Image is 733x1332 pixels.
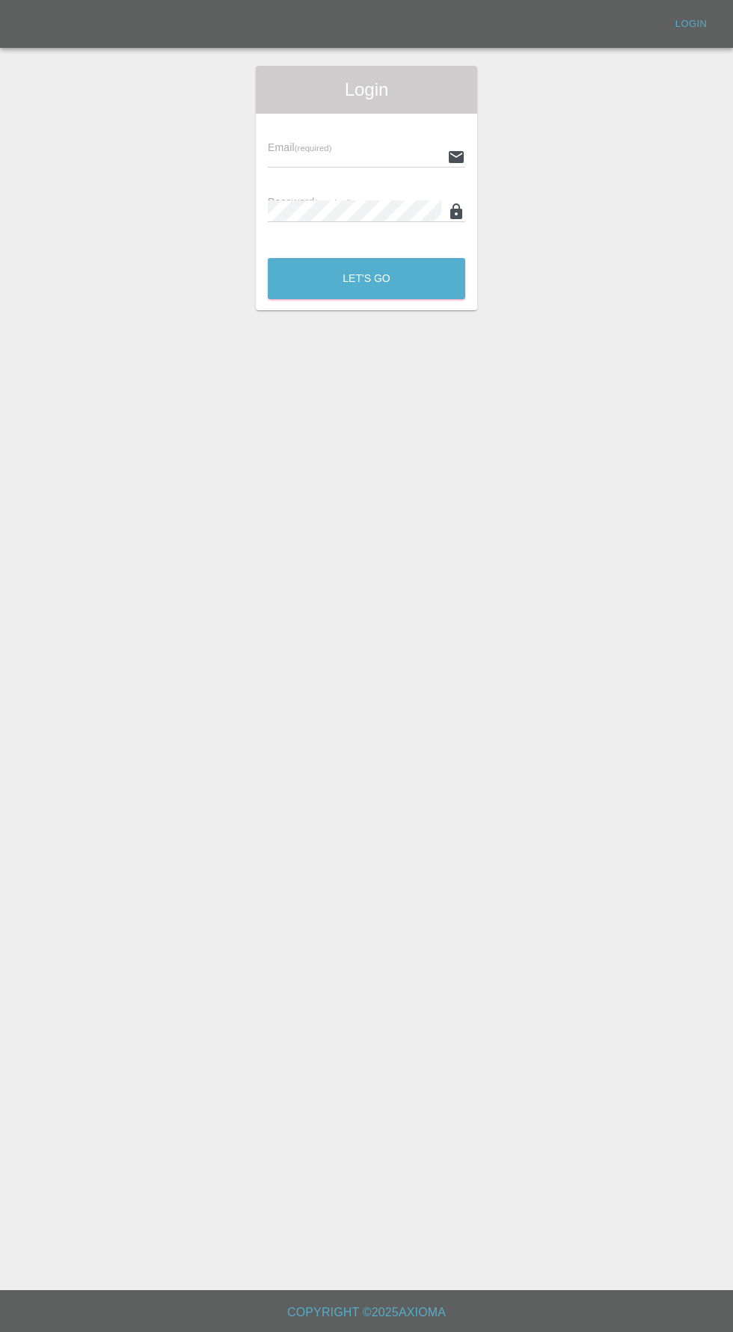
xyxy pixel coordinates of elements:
span: Password [268,196,352,208]
small: (required) [295,144,332,153]
a: Login [667,13,715,36]
span: Email [268,141,331,153]
h6: Copyright © 2025 Axioma [12,1302,721,1323]
small: (required) [315,198,352,207]
span: Login [268,78,465,102]
button: Let's Go [268,258,465,299]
